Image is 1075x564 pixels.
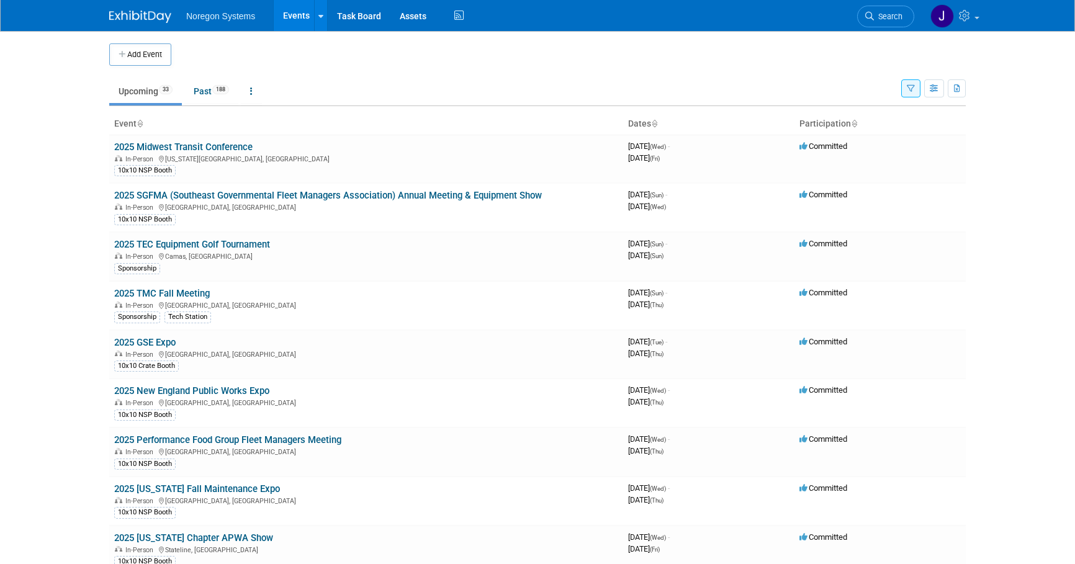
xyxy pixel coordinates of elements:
a: 2025 TEC Equipment Golf Tournament [114,239,270,250]
span: - [665,288,667,297]
span: [DATE] [628,337,667,346]
div: [GEOGRAPHIC_DATA], [GEOGRAPHIC_DATA] [114,495,618,505]
span: - [668,141,670,151]
th: Dates [623,114,794,135]
span: (Sun) [650,253,663,259]
span: 188 [212,85,229,94]
span: [DATE] [628,202,666,211]
span: - [668,434,670,444]
span: - [665,190,667,199]
span: - [665,239,667,248]
a: 2025 Performance Food Group Fleet Managers Meeting [114,434,341,445]
span: [DATE] [628,190,667,199]
span: 33 [159,85,173,94]
span: (Thu) [650,448,663,455]
div: Sponsorship [114,311,160,323]
span: [DATE] [628,532,670,542]
span: Committed [799,434,847,444]
a: Sort by Start Date [651,119,657,128]
img: In-Person Event [115,253,122,259]
span: (Wed) [650,204,666,210]
img: In-Person Event [115,351,122,357]
a: 2025 SGFMA (Southeast Governmental Fleet Managers Association) Annual Meeting & Equipment Show [114,190,542,201]
a: Upcoming33 [109,79,182,103]
span: (Thu) [650,399,663,406]
a: 2025 [US_STATE] Chapter APWA Show [114,532,273,544]
span: [DATE] [628,434,670,444]
span: Noregon Systems [186,11,255,21]
span: Committed [799,141,847,151]
span: In-Person [125,497,157,505]
span: (Sun) [650,241,663,248]
span: Committed [799,385,847,395]
img: In-Person Event [115,546,122,552]
img: In-Person Event [115,497,122,503]
div: 10x10 NSP Booth [114,459,176,470]
div: [US_STATE][GEOGRAPHIC_DATA], [GEOGRAPHIC_DATA] [114,153,618,163]
span: Committed [799,190,847,199]
span: In-Person [125,155,157,163]
a: Sort by Participation Type [851,119,857,128]
div: 10x10 NSP Booth [114,507,176,518]
span: (Wed) [650,436,666,443]
div: [GEOGRAPHIC_DATA], [GEOGRAPHIC_DATA] [114,349,618,359]
span: (Sun) [650,290,663,297]
div: 10x10 NSP Booth [114,165,176,176]
th: Event [109,114,623,135]
span: In-Person [125,546,157,554]
div: [GEOGRAPHIC_DATA], [GEOGRAPHIC_DATA] [114,397,618,407]
a: Sort by Event Name [137,119,143,128]
span: [DATE] [628,288,667,297]
div: Stateline, [GEOGRAPHIC_DATA] [114,544,618,554]
span: (Thu) [650,302,663,308]
div: Camas, [GEOGRAPHIC_DATA] [114,251,618,261]
th: Participation [794,114,966,135]
img: ExhibitDay [109,11,171,23]
span: (Sun) [650,192,663,199]
span: (Thu) [650,351,663,357]
div: 10x10 Crate Booth [114,360,179,372]
div: 10x10 NSP Booth [114,410,176,421]
span: [DATE] [628,544,660,553]
span: - [668,385,670,395]
span: Committed [799,483,847,493]
a: 2025 New England Public Works Expo [114,385,269,396]
img: In-Person Event [115,204,122,210]
img: In-Person Event [115,302,122,308]
div: 10x10 NSP Booth [114,214,176,225]
span: Search [874,12,902,21]
a: Past188 [184,79,238,103]
span: [DATE] [628,239,667,248]
span: (Wed) [650,143,666,150]
span: - [668,532,670,542]
span: [DATE] [628,300,663,309]
a: 2025 TMC Fall Meeting [114,288,210,299]
span: [DATE] [628,141,670,151]
a: Search [857,6,914,27]
span: [DATE] [628,483,670,493]
span: [DATE] [628,397,663,406]
span: [DATE] [628,495,663,504]
a: 2025 [US_STATE] Fall Maintenance Expo [114,483,280,495]
span: (Wed) [650,534,666,541]
img: In-Person Event [115,448,122,454]
span: (Fri) [650,546,660,553]
span: [DATE] [628,251,663,260]
span: In-Person [125,448,157,456]
span: - [665,337,667,346]
div: [GEOGRAPHIC_DATA], [GEOGRAPHIC_DATA] [114,202,618,212]
span: (Fri) [650,155,660,162]
button: Add Event [109,43,171,66]
span: (Wed) [650,485,666,492]
a: 2025 GSE Expo [114,337,176,348]
span: Committed [799,239,847,248]
a: 2025 Midwest Transit Conference [114,141,253,153]
span: In-Person [125,204,157,212]
img: Johana Gil [930,4,954,28]
div: Sponsorship [114,263,160,274]
span: - [668,483,670,493]
span: Committed [799,288,847,297]
img: In-Person Event [115,155,122,161]
span: [DATE] [628,153,660,163]
span: (Tue) [650,339,663,346]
